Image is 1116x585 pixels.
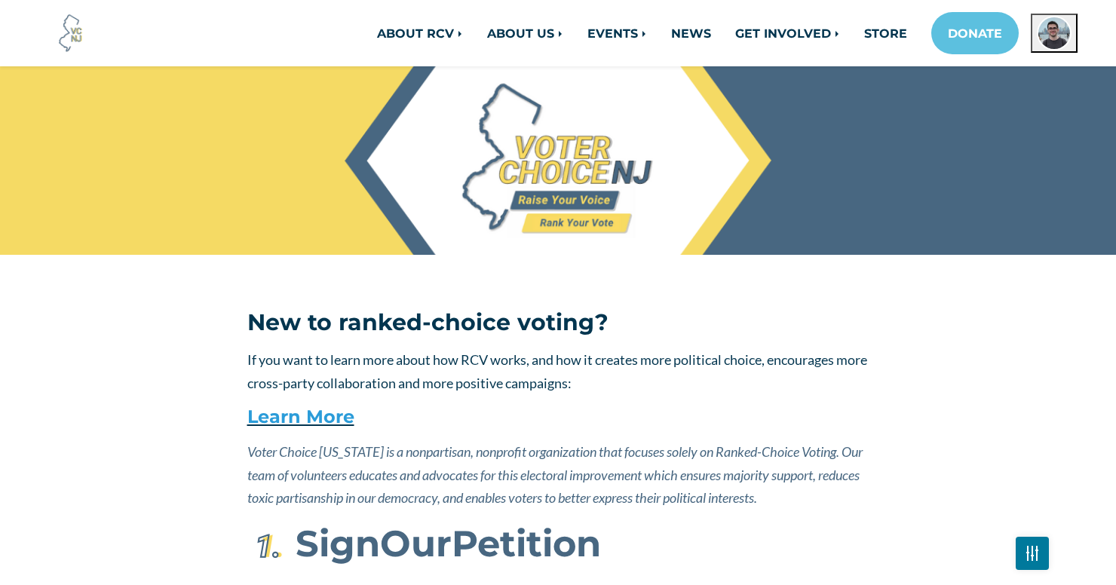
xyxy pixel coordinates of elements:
img: Fader [1026,550,1038,556]
em: Voter Choice [US_STATE] is a nonpartisan, nonprofit organization that focuses solely on Ranked-Ch... [247,443,863,506]
strong: Sign Petition [296,521,601,565]
a: Learn More [247,406,354,427]
a: GET INVOLVED [723,18,852,48]
a: EVENTS [575,18,659,48]
h3: New to ranked-choice voting? [247,309,869,336]
img: Voter Choice NJ [51,13,91,54]
button: Open profile menu for Jack Cunningham [1031,14,1078,53]
img: First [247,528,285,565]
span: Our [380,521,452,565]
a: ABOUT US [475,18,575,48]
a: NEWS [659,18,723,48]
img: Jack Cunningham [1037,16,1072,51]
nav: Main navigation [247,12,1078,54]
a: STORE [852,18,919,48]
a: DONATE [931,12,1019,54]
a: ABOUT RCV [365,18,475,48]
p: If you want to learn more about how RCV works, and how it creates more political choice, encourag... [247,348,869,394]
